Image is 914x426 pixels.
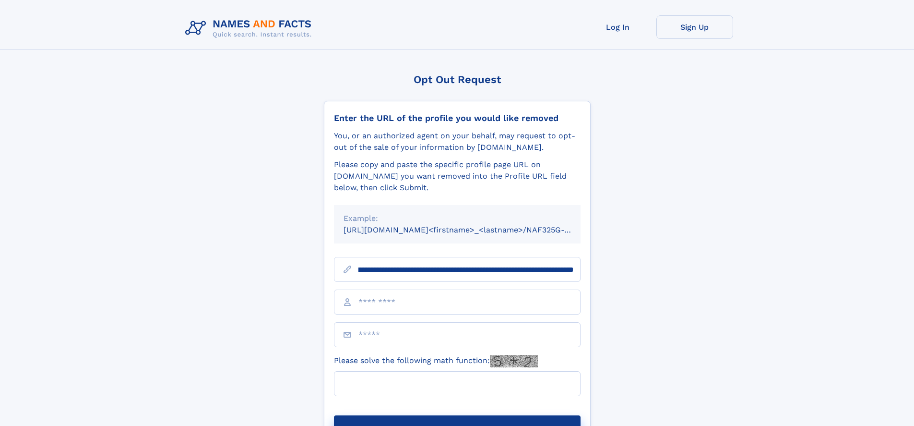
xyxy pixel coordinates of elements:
[181,15,320,41] img: Logo Names and Facts
[656,15,733,39] a: Sign Up
[324,73,591,85] div: Opt Out Request
[334,159,581,194] div: Please copy and paste the specific profile page URL on [DOMAIN_NAME] you want removed into the Pr...
[580,15,656,39] a: Log In
[334,355,538,367] label: Please solve the following math function:
[334,113,581,123] div: Enter the URL of the profile you would like removed
[344,213,571,224] div: Example:
[334,130,581,153] div: You, or an authorized agent on your behalf, may request to opt-out of the sale of your informatio...
[344,225,599,234] small: [URL][DOMAIN_NAME]<firstname>_<lastname>/NAF325G-xxxxxxxx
